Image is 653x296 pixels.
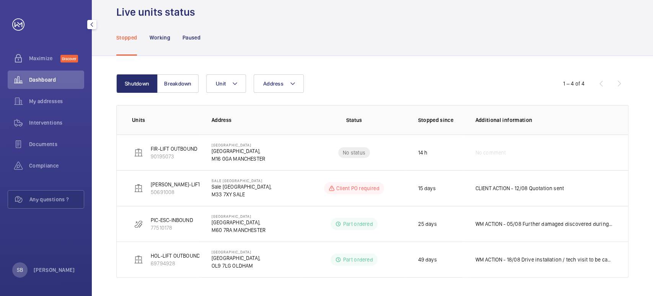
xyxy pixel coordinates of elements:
p: CLIENT ACTION - 12/08 Quotation sent [475,184,564,192]
p: [GEOGRAPHIC_DATA] [212,214,265,219]
p: 90195073 [151,153,197,160]
p: [GEOGRAPHIC_DATA], [212,254,261,262]
p: M60 7RA MANCHESTER [212,226,265,234]
p: 77510178 [151,224,193,232]
p: Part ordered [343,256,373,263]
h1: Live units status [116,5,195,19]
button: Breakdown [157,74,199,93]
p: [GEOGRAPHIC_DATA], [212,147,265,155]
p: [GEOGRAPHIC_DATA] [212,143,265,147]
p: [PERSON_NAME] [34,266,75,274]
p: Paused [182,34,200,41]
span: My addresses [29,97,84,105]
p: [PERSON_NAME]-LIFT [151,181,200,188]
p: [GEOGRAPHIC_DATA] [212,250,261,254]
button: Unit [206,74,246,93]
div: 1 – 4 of 4 [563,80,585,87]
img: elevator.svg [134,255,143,264]
p: WM ACTION - 05/08 Further damaged discovered during initial works. ETA for completion of all work... [475,220,613,228]
button: Shutdown [116,74,158,93]
span: Interventions [29,119,84,127]
span: No comment [475,149,506,156]
p: Status [308,116,401,124]
p: Working [149,34,170,41]
p: Sale [GEOGRAPHIC_DATA] [212,178,272,183]
p: 14 h [418,149,427,156]
span: Address [263,81,283,87]
img: elevator.svg [134,148,143,157]
p: Stopped [116,34,137,41]
p: M33 7XY SALE [212,191,272,198]
span: Compliance [29,162,84,169]
span: Unit [216,81,226,87]
p: 49 days [418,256,436,263]
p: 25 days [418,220,436,228]
span: Dashboard [29,76,84,84]
p: No status [343,149,365,156]
p: HOL-LIFT OUTBOUND [151,252,200,260]
span: Maximize [29,54,60,62]
p: FIR-LIFT OUTBOUND [151,145,197,153]
p: Client PO required [336,184,379,192]
img: elevator.svg [134,184,143,193]
p: Part ordered [343,220,373,228]
p: PIC-ESC-INBOUND [151,216,193,224]
p: Address [212,116,303,124]
p: Additional information [475,116,613,124]
p: OL9 7LG OLDHAM [212,262,261,270]
p: [GEOGRAPHIC_DATA], [212,219,265,226]
p: 69794928 [151,260,200,267]
span: Documents [29,140,84,148]
p: WM ACTION - 18/08 Drive installation / tech visit to be carried out by end of the week [475,256,613,263]
img: escalator.svg [134,219,143,229]
p: Stopped since [418,116,463,124]
button: Address [254,74,304,93]
span: Any questions ? [29,196,84,203]
p: SB [17,266,23,274]
p: M16 0GA MANCHESTER [212,155,265,163]
p: Sale [GEOGRAPHIC_DATA], [212,183,272,191]
p: 50691008 [151,188,200,196]
p: 15 days [418,184,435,192]
span: Discover [60,55,78,62]
p: Units [132,116,199,124]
